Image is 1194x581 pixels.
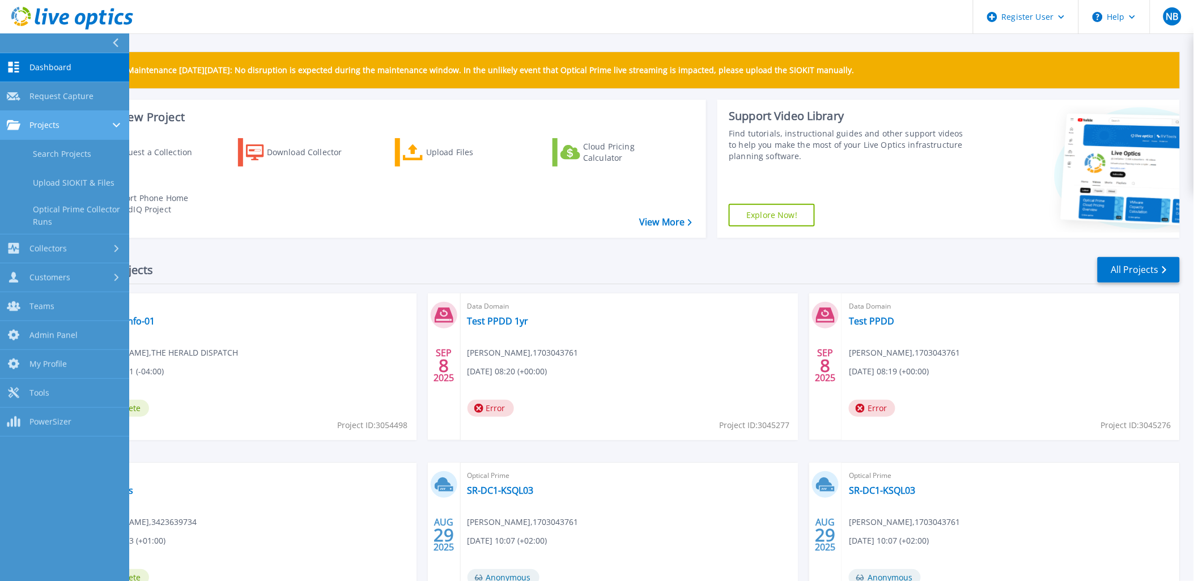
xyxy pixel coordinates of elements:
[111,193,199,215] div: Import Phone Home CloudIQ Project
[468,485,534,496] a: SR-DC1-KSQL03
[29,388,49,398] span: Tools
[1098,257,1180,283] a: All Projects
[815,345,836,386] div: SEP 2025
[729,204,815,227] a: Explore Now!
[86,516,197,528] span: [PERSON_NAME] , 3423639734
[639,217,692,228] a: View More
[719,419,789,432] span: Project ID: 3045277
[86,300,410,313] span: Optical Prime
[29,120,60,130] span: Projects
[849,469,1173,482] span: Optical Prime
[433,345,454,386] div: SEP 2025
[468,516,579,528] span: [PERSON_NAME] , 1703043761
[86,469,410,482] span: Optical Prime
[29,417,71,427] span: PowerSizer
[849,347,960,359] span: [PERSON_NAME] , 1703043761
[80,138,207,166] a: Request a Collection
[583,141,674,164] div: Cloud Pricing Calculator
[29,243,67,254] span: Collectors
[729,128,966,162] div: Find tutorials, instructional guides and other support videos to help you make the most of your L...
[439,361,449,370] span: 8
[29,330,78,340] span: Admin Panel
[113,141,203,164] div: Request a Collection
[1166,12,1178,21] span: NB
[849,400,895,417] span: Error
[815,514,836,556] div: AUG 2025
[468,365,547,378] span: [DATE] 08:20 (+00:00)
[849,516,960,528] span: [PERSON_NAME] , 1703043761
[395,138,521,166] a: Upload Files
[29,359,67,369] span: My Profile
[849,365,929,378] span: [DATE] 08:19 (+00:00)
[468,315,529,327] a: Test PPDD 1yr
[468,300,792,313] span: Data Domain
[468,469,792,482] span: Optical Prime
[468,535,547,547] span: [DATE] 10:07 (+02:00)
[29,91,94,101] span: Request Capture
[553,138,679,166] a: Cloud Pricing Calculator
[29,272,70,283] span: Customers
[426,141,517,164] div: Upload Files
[849,535,929,547] span: [DATE] 10:07 (+02:00)
[267,141,358,164] div: Download Collector
[29,62,71,72] span: Dashboard
[468,400,514,417] span: Error
[433,514,454,556] div: AUG 2025
[468,347,579,359] span: [PERSON_NAME] , 1703043761
[80,111,692,123] h3: Start a New Project
[1101,419,1171,432] span: Project ID: 3045276
[29,301,54,311] span: Teams
[815,530,836,540] span: 29
[338,419,408,432] span: Project ID: 3054498
[86,347,238,359] span: [PERSON_NAME] , THE HERALD DISPATCH
[821,361,831,370] span: 8
[238,138,364,166] a: Download Collector
[849,300,1173,313] span: Data Domain
[729,109,966,123] div: Support Video Library
[434,530,454,540] span: 29
[84,66,855,75] p: Scheduled Maintenance [DATE][DATE]: No disruption is expected during the maintenance window. In t...
[849,315,894,327] a: Test PPDD
[849,485,915,496] a: SR-DC1-KSQL03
